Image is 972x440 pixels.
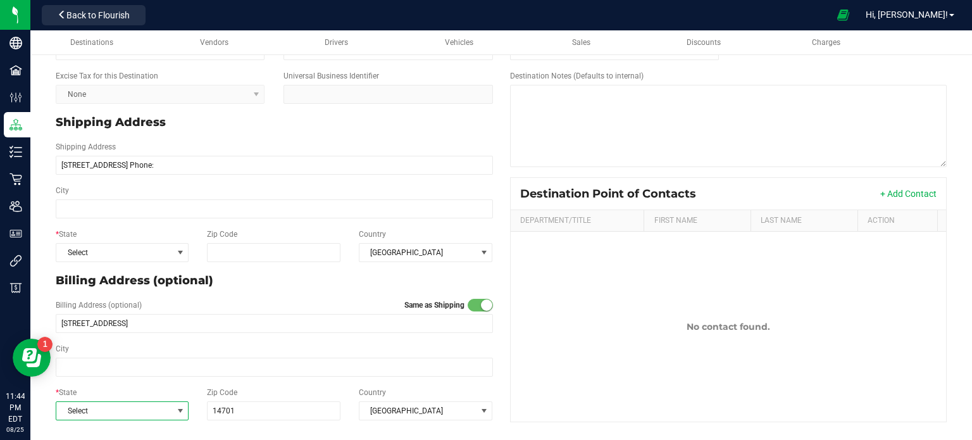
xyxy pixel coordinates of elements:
[9,118,22,131] inline-svg: Distribution
[9,173,22,185] inline-svg: Retail
[9,227,22,240] inline-svg: User Roles
[207,387,237,398] label: Zip Code
[56,244,172,261] span: Select
[207,229,237,240] label: Zip Code
[9,146,22,158] inline-svg: Inventory
[42,5,146,25] button: Back to Flourish
[359,244,477,261] span: [GEOGRAPHIC_DATA]
[56,185,69,196] label: City
[880,187,937,200] button: + Add Contact
[56,402,172,420] span: Select
[359,229,386,240] label: Country
[644,210,751,232] th: First Name
[56,141,116,153] label: Shipping Address
[572,38,590,47] span: Sales
[37,337,53,352] iframe: Resource center unread badge
[325,38,348,47] span: Drivers
[56,229,77,240] label: State
[56,272,493,289] p: Billing Address (optional)
[56,114,493,131] p: Shipping Address
[6,391,25,425] p: 11:44 PM EDT
[510,70,644,82] label: Destination Notes (Defaults to internal)
[687,38,721,47] span: Discounts
[751,210,857,232] th: Last Name
[812,38,840,47] span: Charges
[829,3,857,27] span: Open Ecommerce Menu
[13,339,51,377] iframe: Resource center
[66,10,130,20] span: Back to Flourish
[9,37,22,49] inline-svg: Company
[56,343,69,355] label: City
[56,70,158,82] label: Excise Tax for this Destination
[866,9,948,20] span: Hi, [PERSON_NAME]!
[200,38,228,47] span: Vendors
[9,91,22,104] inline-svg: Configuration
[9,282,22,294] inline-svg: Billing
[6,425,25,434] p: 08/25
[445,38,473,47] span: Vehicles
[56,387,77,398] label: State
[511,232,947,422] td: No contact found.
[9,64,22,77] inline-svg: Facilities
[9,200,22,213] inline-svg: Users
[70,38,113,47] span: Destinations
[359,402,477,420] span: [GEOGRAPHIC_DATA]
[9,255,22,267] inline-svg: Integrations
[857,210,937,232] th: Action
[404,299,464,311] label: Same as Shipping
[520,187,706,201] div: Destination Point of Contacts
[511,210,644,232] th: Department/Title
[56,299,142,311] label: Billing Address (optional)
[283,70,379,82] label: Universal Business Identifier
[359,387,386,398] label: Country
